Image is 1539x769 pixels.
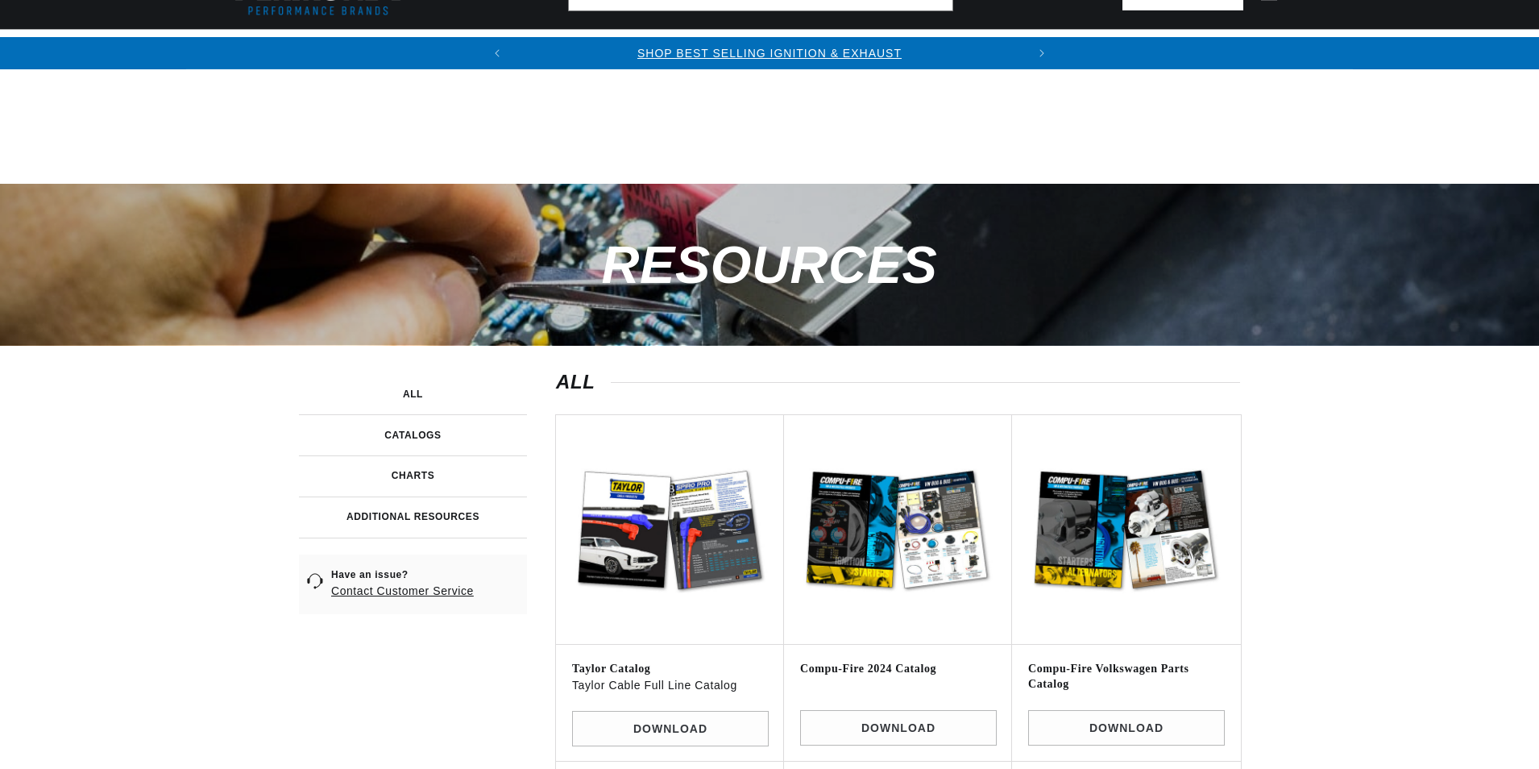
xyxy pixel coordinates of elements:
img: Compu-Fire Volkswagen Parts Catalog [1028,431,1225,628]
summary: Motorcycle [1292,30,1404,68]
img: Taylor Catalog [572,431,769,628]
a: Download [572,711,769,747]
a: Download [800,710,997,746]
slideshow-component: Translation missing: en.sections.announcements.announcement_bar [186,37,1353,69]
h3: Compu-Fire Volkswagen Parts Catalog [1028,661,1225,692]
button: Translation missing: en.sections.announcements.previous_announcement [481,37,513,69]
div: 1 of 2 [513,44,1026,62]
img: Compu-Fire 2024 Catalog [800,431,997,628]
summary: Coils & Distributors [400,30,579,68]
summary: Headers, Exhausts & Components [579,30,858,68]
summary: Ignition Conversions [226,30,400,68]
summary: Battery Products [980,30,1139,68]
span: Have an issue? [331,568,474,582]
h3: Compu-Fire 2024 Catalog [800,661,997,677]
button: Translation missing: en.sections.announcements.next_announcement [1026,37,1058,69]
div: Announcement [513,44,1026,62]
h3: Taylor Catalog [572,661,769,677]
h2: All [556,374,1240,390]
summary: Spark Plug Wires [1139,30,1292,68]
a: Download [1028,710,1225,746]
a: Contact Customer Service [331,584,474,597]
summary: Engine Swaps [858,30,980,68]
span: Resources [601,235,937,294]
a: SHOP BEST SELLING IGNITION & EXHAUST [637,47,902,60]
p: Taylor Cable Full Line Catalog [572,676,769,694]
